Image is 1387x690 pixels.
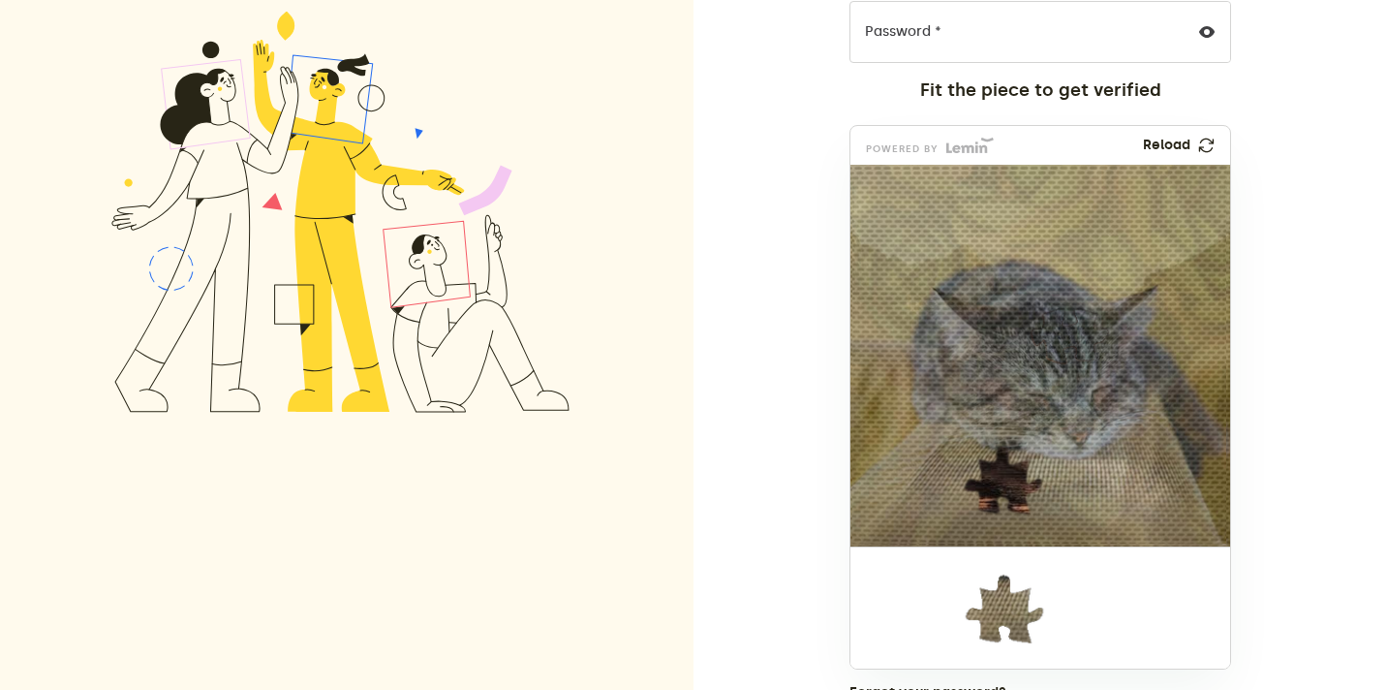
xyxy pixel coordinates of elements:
div: Fit the piece to get verified [849,78,1231,102]
p: powered by [866,145,939,153]
img: Lemin logo [946,138,994,153]
p: Reload [1143,138,1190,153]
label: Password * [865,24,941,40]
img: refresh.png [1198,138,1215,153]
